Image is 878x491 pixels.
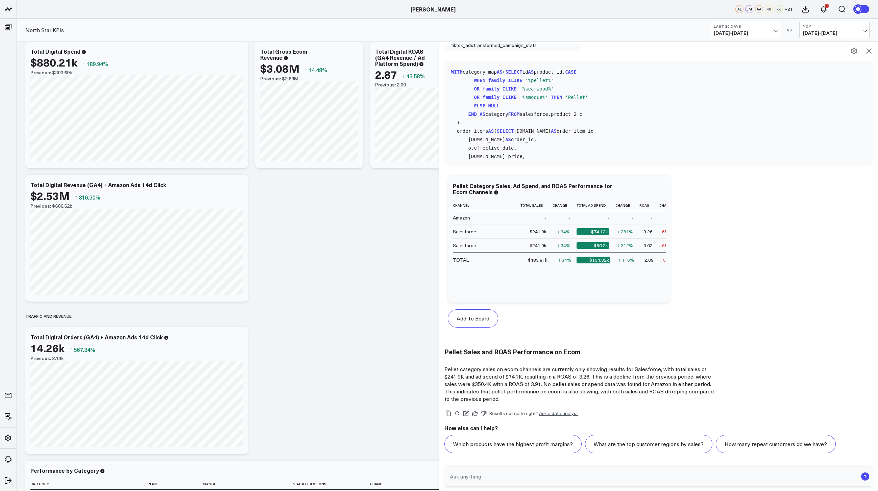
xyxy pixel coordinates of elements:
div: Pellet Category Sales, Ad Spend, and ROAS Performance for Ecom Channels [453,182,612,196]
th: Change [553,200,577,211]
div: Amazon [453,214,470,221]
button: Last 30 Days[DATE]-[DATE] [710,22,780,38]
span: + 21 [784,7,793,11]
span: 14.48% [309,66,327,74]
div: Salesforce [453,228,476,235]
span: family [483,95,500,100]
span: ELSE [474,103,485,108]
th: Change [615,200,639,211]
div: ↑ 281% [617,228,633,235]
div: AA [755,5,763,13]
span: family [488,78,506,83]
div: AL [735,5,743,13]
span: SELECT [505,69,522,75]
div: LM [745,5,753,13]
div: $3.08M [260,62,299,74]
span: ↑ [82,59,85,68]
span: 43.58% [406,72,425,80]
div: $80.2k [577,242,609,249]
div: 2.09 [644,257,654,263]
div: - [545,214,546,221]
button: What are the top customer regions by sales? [585,435,712,453]
div: Previous: $303.59k [30,70,243,75]
input: Ask anything [448,470,858,483]
th: Total Ad Spend [577,200,615,211]
span: NULL [488,103,500,108]
span: WITH [451,69,463,75]
div: Total Digital Spend [30,48,80,55]
div: VS [784,28,796,32]
span: WHEN [474,78,485,83]
button: YoY[DATE]-[DATE] [799,22,870,38]
div: Traffic and revenue [25,308,72,324]
span: [DATE] - [DATE] [714,30,777,36]
a: [PERSON_NAME] [411,5,456,13]
span: 'Pellet' [565,95,588,100]
th: Engaged Sessions [225,479,336,490]
span: 316.30% [79,193,100,201]
div: $2.53M [30,189,70,202]
div: ↓ 51% [660,257,673,263]
button: Add To Board [448,309,498,328]
div: Previous: 2.14k [30,356,243,361]
span: AS [551,128,557,134]
span: ↑ [304,66,307,74]
span: AS [497,69,503,75]
div: 2.87 [375,68,397,80]
div: ↓ 68% [659,242,672,249]
span: THEN [551,95,562,100]
div: $74.12k [577,228,609,235]
span: ILIKE [503,95,517,100]
th: Roas [639,200,659,211]
div: Total Digital Orders (GA4) + Amazon Ads 14d Click [30,333,163,341]
button: Copy [444,409,453,417]
div: 3.26 [643,228,653,235]
div: $880.21k [30,56,77,68]
span: '%pellet%' [525,78,554,83]
span: FROM [508,111,520,117]
div: Salesforce [453,242,476,249]
b: YoY [803,24,866,28]
span: ↑ [70,345,72,354]
div: tiktok_ads.transformed_campaign_stats [444,39,581,51]
span: CASE [565,69,577,75]
span: 189.94% [87,60,108,68]
span: SELECT [497,128,514,134]
div: 4 [825,4,829,8]
div: KK [775,5,783,13]
div: RG [765,5,773,13]
div: ↑ 34% [557,228,570,235]
div: - [651,214,653,221]
div: Performance by Category [30,467,99,474]
span: AS [488,128,494,134]
div: $154.32k [577,257,610,263]
div: $241.9k [530,228,546,235]
div: 3.02 [643,242,653,249]
button: How many repeat customers do we have? [716,435,836,453]
th: Change [336,479,394,490]
span: '%searwood%' [519,86,554,92]
div: Total Digital ROAS (GA4 Revenue / Ad Platform Spend) [375,48,425,67]
button: +21 [784,5,793,13]
span: OR [474,95,480,100]
span: AS [505,137,511,142]
span: ↑ [402,72,405,80]
span: [DATE] - [DATE] [803,30,866,36]
div: Previous: 2.00 [375,82,473,87]
div: ↑ 312% [617,242,633,249]
div: $483.81k [528,257,547,263]
th: Spend [98,479,167,490]
div: 14.26k [30,342,65,354]
div: - [569,214,570,221]
div: $241.9k [530,242,546,249]
span: 567.34% [74,346,95,353]
span: family [483,86,500,92]
div: ↑ 34% [558,257,571,263]
th: Total Sales [520,200,553,211]
div: Total Digital Revenue (GA4) + Amazon Ads 14d Click [30,181,166,188]
div: ↓ 65% [659,228,672,235]
div: ↑ 34% [557,242,570,249]
div: ↑ 116% [618,257,634,263]
b: Last 30 Days [714,24,777,28]
div: Total Gross Ecom Revenue [260,48,307,61]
